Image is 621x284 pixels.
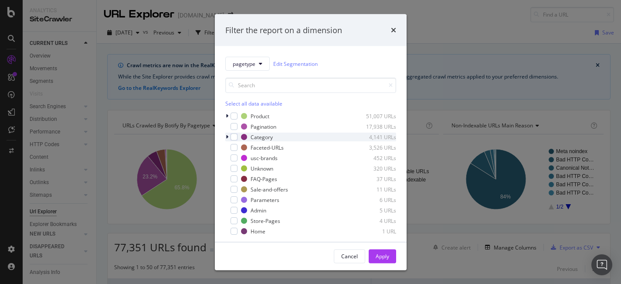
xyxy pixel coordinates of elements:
[225,24,342,36] div: Filter the report on a dimension
[353,206,396,214] div: 5 URLs
[369,249,396,263] button: Apply
[353,123,396,130] div: 17,938 URLs
[391,24,396,36] div: times
[376,252,389,260] div: Apply
[341,252,358,260] div: Cancel
[273,59,318,68] a: Edit Segmentation
[225,57,270,71] button: pagetype
[251,164,273,172] div: Unknown
[353,154,396,161] div: 452 URLs
[225,78,396,93] input: Search
[353,175,396,182] div: 37 URLs
[251,175,277,182] div: FAQ-Pages
[251,196,279,203] div: Parameters
[251,144,284,151] div: Faceted-URLs
[233,60,255,67] span: pagetype
[353,185,396,193] div: 11 URLs
[353,217,396,224] div: 4 URLs
[251,206,266,214] div: Admin
[334,249,365,263] button: Cancel
[353,196,396,203] div: 6 URLs
[251,112,269,120] div: Product
[353,164,396,172] div: 320 URLs
[353,227,396,235] div: 1 URL
[251,123,276,130] div: Pagination
[215,14,407,270] div: modal
[251,227,265,235] div: Home
[353,144,396,151] div: 3,526 URLs
[251,154,278,161] div: usc-brands
[251,217,280,224] div: Store-Pages
[251,133,273,140] div: Category
[225,100,396,107] div: Select all data available
[591,254,612,275] div: Open Intercom Messenger
[353,112,396,120] div: 51,007 URLs
[251,185,288,193] div: Sale-and-offers
[353,133,396,140] div: 4,141 URLs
